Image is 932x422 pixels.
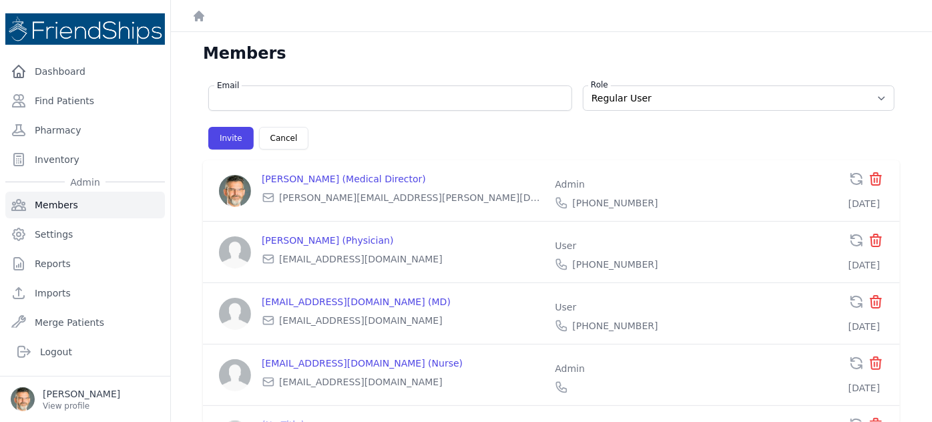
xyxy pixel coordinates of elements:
[849,381,884,395] div: [DATE]
[5,250,165,277] a: Reports
[555,300,837,314] p: User
[555,178,837,191] p: Admin
[5,87,165,114] a: Find Patients
[572,258,658,271] span: [PHONE_NUMBER]
[5,117,165,144] a: Pharmacy
[868,300,884,312] span: Remove Member From Organization
[555,362,837,375] p: Admin
[572,319,658,333] span: [PHONE_NUMBER]
[279,191,544,204] span: [PERSON_NAME][EMAIL_ADDRESS][PERSON_NAME][DOMAIN_NAME]
[849,320,884,333] div: [DATE]
[262,234,544,247] p: [PERSON_NAME] (Physician)
[849,197,884,210] div: [DATE]
[219,172,849,210] a: [PERSON_NAME] (Medical Director) [PERSON_NAME][EMAIL_ADDRESS][PERSON_NAME][DOMAIN_NAME] Admin [PH...
[5,280,165,306] a: Imports
[11,387,160,411] a: [PERSON_NAME] View profile
[219,295,849,333] a: [EMAIL_ADDRESS][DOMAIN_NAME] (MD) [EMAIL_ADDRESS][DOMAIN_NAME] User [PHONE_NUMBER]
[849,258,884,272] div: [DATE]
[11,339,160,365] a: Logout
[219,234,849,271] a: [PERSON_NAME] (Physician) [EMAIL_ADDRESS][DOMAIN_NAME] User [PHONE_NUMBER]
[214,80,242,91] label: Email
[262,172,544,186] p: [PERSON_NAME] (Medical Director)
[203,43,286,64] h1: Members
[262,295,544,308] p: [EMAIL_ADDRESS][DOMAIN_NAME] (MD)
[65,176,105,189] span: Admin
[5,221,165,248] a: Settings
[588,79,611,90] label: Role
[43,387,120,401] p: [PERSON_NAME]
[849,355,865,371] span: Re-send Invitation
[5,13,165,45] img: Medical Missions EMR
[208,127,254,150] button: Invite
[849,232,865,248] span: Re-send Invitation
[262,357,544,370] p: [EMAIL_ADDRESS][DOMAIN_NAME] (Nurse)
[868,238,884,251] span: Remove Member From Organization
[219,357,849,394] a: [EMAIL_ADDRESS][DOMAIN_NAME] (Nurse) [EMAIL_ADDRESS][DOMAIN_NAME] Admin
[572,196,658,210] span: [PHONE_NUMBER]
[279,314,443,327] span: [EMAIL_ADDRESS][DOMAIN_NAME]
[279,375,443,389] span: [EMAIL_ADDRESS][DOMAIN_NAME]
[5,309,165,336] a: Merge Patients
[849,294,865,310] span: Re-send Invitation
[279,252,443,266] span: [EMAIL_ADDRESS][DOMAIN_NAME]
[555,239,837,252] p: User
[849,171,865,187] span: Re-send Invitation
[5,58,165,85] a: Dashboard
[868,177,884,190] span: Remove Member From Organization
[5,192,165,218] a: Members
[5,146,165,173] a: Inventory
[259,127,309,150] button: Cancel
[868,361,884,374] span: Remove Member From Organization
[43,401,120,411] p: View profile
